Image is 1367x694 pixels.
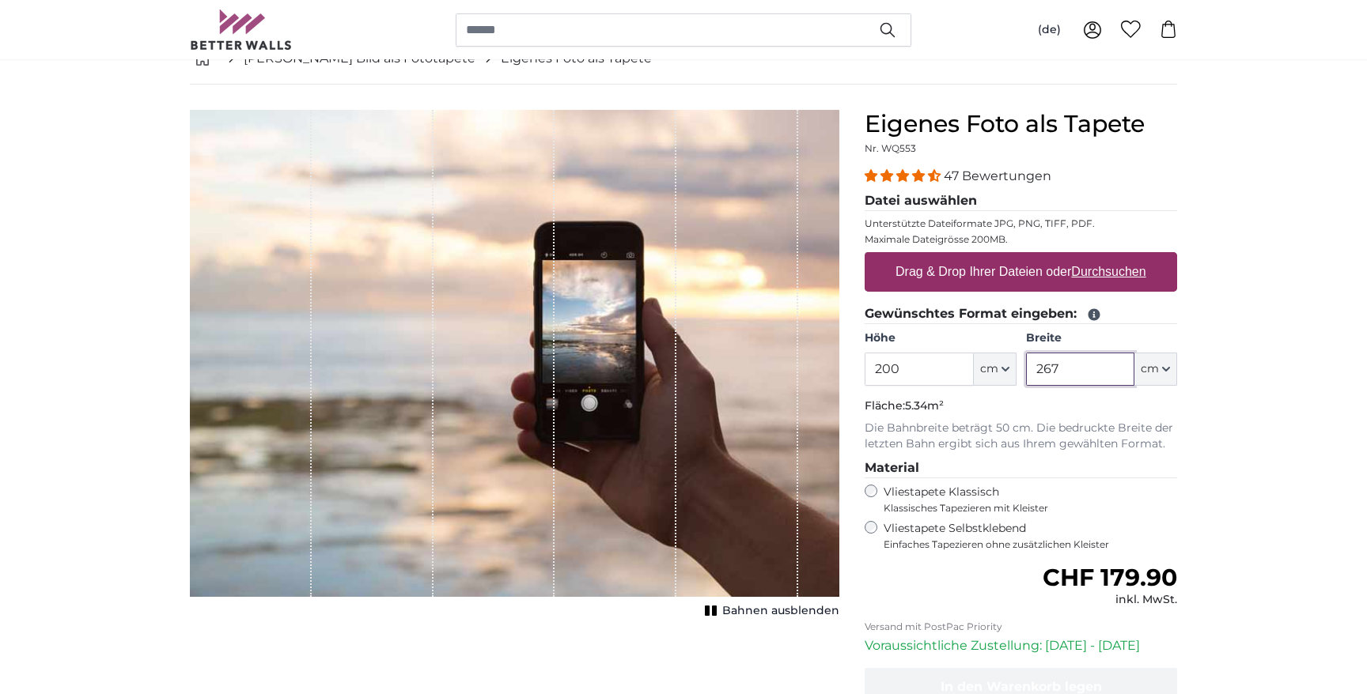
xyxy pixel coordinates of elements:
div: 1 of 1 [190,110,839,622]
p: Unterstützte Dateiformate JPG, PNG, TIFF, PDF. [865,217,1177,230]
div: inkl. MwSt. [1043,592,1177,608]
span: 47 Bewertungen [944,168,1051,183]
button: cm [974,353,1017,386]
p: Voraussichtliche Zustellung: [DATE] - [DATE] [865,636,1177,655]
span: cm [980,361,998,377]
button: (de) [1025,16,1074,44]
h1: Eigenes Foto als Tapete [865,110,1177,138]
p: Die Bahnbreite beträgt 50 cm. Die bedruckte Breite der letzten Bahn ergibt sich aus Ihrem gewählt... [865,421,1177,452]
span: Klassisches Tapezieren mit Kleister [884,502,1164,515]
img: Betterwalls [190,9,293,50]
span: In den Warenkorb legen [941,679,1102,694]
span: Nr. WQ553 [865,142,916,154]
label: Höhe [865,330,1016,346]
span: Bahnen ausblenden [722,603,839,619]
label: Vliestapete Klassisch [884,485,1164,515]
legend: Material [865,458,1177,478]
p: Versand mit PostPac Priority [865,620,1177,633]
button: cm [1134,353,1177,386]
label: Drag & Drop Ihrer Dateien oder [889,256,1153,288]
label: Breite [1026,330,1177,346]
span: cm [1141,361,1159,377]
p: Maximale Dateigrösse 200MB. [865,233,1177,246]
legend: Gewünschtes Format eingeben: [865,304,1177,324]
span: CHF 179.90 [1043,563,1177,592]
legend: Datei auswählen [865,191,1177,211]
span: 4.38 stars [865,168,944,183]
u: Durchsuchen [1072,265,1146,278]
span: Einfaches Tapezieren ohne zusätzlichen Kleister [884,538,1177,551]
button: Bahnen ausblenden [700,600,839,622]
label: Vliestapete Selbstklebend [884,521,1177,551]
span: 5.34m² [905,398,944,413]
p: Fläche: [865,398,1177,414]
